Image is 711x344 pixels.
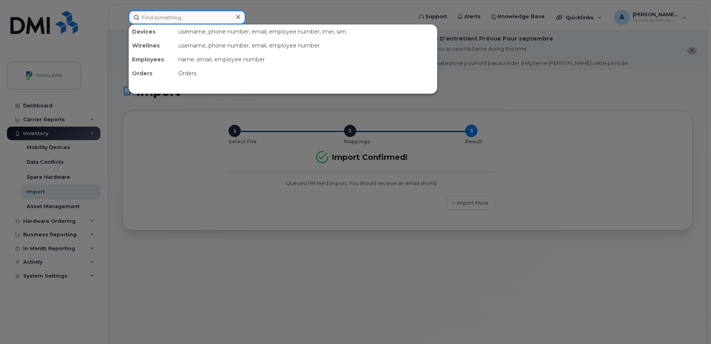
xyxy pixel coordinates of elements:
div: username, phone number, email, employee number [175,39,437,53]
div: Orders [175,66,437,80]
div: username, phone number, email, employee number, imei, sim [175,25,437,39]
div: Orders [129,66,175,80]
div: Employees [129,53,175,66]
div: Devices [129,25,175,39]
div: name, email, employee number [175,53,437,66]
div: Wirelines [129,39,175,53]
